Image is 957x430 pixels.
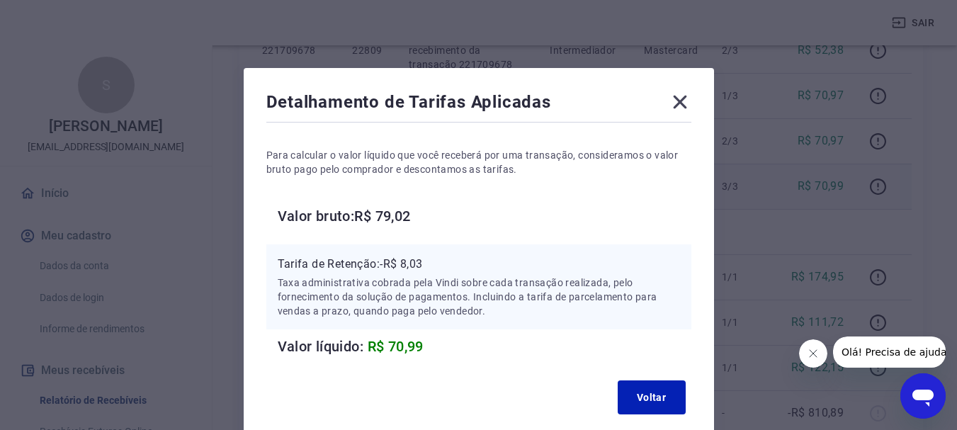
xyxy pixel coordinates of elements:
iframe: Fechar mensagem [799,339,827,368]
h6: Valor bruto: R$ 79,02 [278,205,691,227]
p: Tarifa de Retenção: -R$ 8,03 [278,256,680,273]
iframe: Mensagem da empresa [833,336,946,368]
button: Voltar [618,380,686,414]
iframe: Botão para abrir a janela de mensagens [900,373,946,419]
span: R$ 70,99 [368,338,424,355]
span: Olá! Precisa de ajuda? [9,10,119,21]
p: Taxa administrativa cobrada pela Vindi sobre cada transação realizada, pelo fornecimento da soluç... [278,276,680,318]
p: Para calcular o valor líquido que você receberá por uma transação, consideramos o valor bruto pag... [266,148,691,176]
div: Detalhamento de Tarifas Aplicadas [266,91,691,119]
h6: Valor líquido: [278,335,691,358]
